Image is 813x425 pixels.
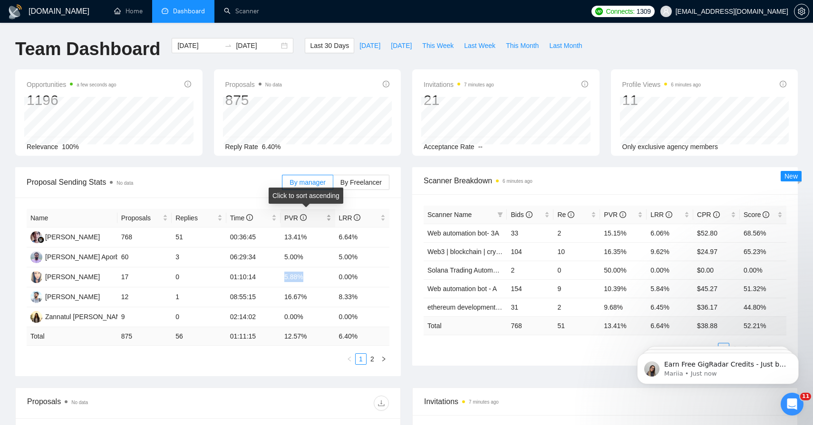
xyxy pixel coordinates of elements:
span: info-circle [581,81,588,87]
time: 6 minutes ago [671,82,701,87]
span: -- [478,143,483,151]
a: ZFZannatul [PERSON_NAME] [30,312,128,320]
span: swap-right [224,42,232,49]
span: ethereum development - >2000/30 [427,303,529,311]
span: Opportunities [27,79,116,90]
span: Re [557,211,574,218]
span: CPR [697,211,719,218]
span: No data [71,400,88,405]
td: 10 [553,242,600,261]
td: 2 [553,298,600,316]
td: 12.57 % [281,327,335,346]
span: By Freelancer [340,179,382,186]
span: Last Week [464,40,495,51]
span: Acceptance Rate [424,143,474,151]
td: 6.45% [647,298,693,316]
img: ZF [30,311,42,323]
time: 6 minutes ago [503,179,532,184]
span: Last Month [549,40,582,51]
td: 0 [553,261,600,279]
td: 6.64 % [647,316,693,335]
img: NK [30,231,42,243]
td: 768 [507,316,553,335]
span: info-circle [619,211,626,218]
span: Proposals [225,79,282,90]
span: Bids [511,211,532,218]
div: Zannatul [PERSON_NAME] [45,312,128,322]
button: This Month [501,38,544,53]
td: 0.00% [740,261,786,279]
td: 0.00% [335,307,390,327]
td: $36.17 [693,298,740,316]
a: NH[PERSON_NAME] [30,293,100,300]
td: 6.06% [647,224,693,242]
td: 51 [172,227,226,247]
span: New [784,172,798,180]
td: 51.32% [740,279,786,298]
td: 9.62% [647,242,693,261]
td: 33 [507,224,553,242]
span: Connects: [606,6,634,17]
span: Only exclusive agency members [622,143,718,151]
li: 1 [355,353,367,365]
button: Last Week [459,38,501,53]
a: setting [794,8,809,15]
span: No data [265,82,282,87]
time: 7 minutes ago [469,399,499,405]
td: 875 [117,327,172,346]
td: 56 [172,327,226,346]
div: 21 [424,91,494,109]
span: Invitations [424,79,494,90]
th: Proposals [117,209,172,227]
td: 104 [507,242,553,261]
td: 65.23% [740,242,786,261]
td: 13.41 % [600,316,647,335]
span: Score [744,211,769,218]
iframe: Intercom live chat [781,393,803,416]
img: upwork-logo.png [595,8,603,15]
td: 16.67% [281,287,335,307]
span: This Month [506,40,539,51]
button: left [344,353,355,365]
div: 11 [622,91,701,109]
span: Proposals [121,213,161,223]
td: 0.00% [335,267,390,287]
a: 2 [367,354,377,364]
div: Proposals [27,396,208,411]
span: PVR [284,214,307,222]
a: Solana Trading Automation- B [427,266,516,274]
td: $45.27 [693,279,740,298]
span: This Week [422,40,454,51]
time: 7 minutes ago [464,82,494,87]
button: Last Month [544,38,587,53]
span: 1309 [637,6,651,17]
div: Click to sort ascending [269,188,343,204]
img: logo [8,4,23,19]
th: Replies [172,209,226,227]
td: 768 [117,227,172,247]
td: 5.00% [335,247,390,267]
li: 2 [367,353,378,365]
span: info-circle [354,214,360,221]
span: info-circle [246,214,253,221]
span: Profile Views [622,79,701,90]
td: 0.00% [647,261,693,279]
span: LRR [650,211,672,218]
td: 44.80% [740,298,786,316]
td: 5.88% [281,267,335,287]
span: 100% [62,143,79,151]
td: 08:55:15 [226,287,281,307]
span: info-circle [780,81,786,87]
button: setting [794,4,809,19]
span: download [374,399,388,407]
span: Dashboard [173,7,205,15]
span: No data [116,180,133,186]
td: 13.41% [281,227,335,247]
span: to [224,42,232,49]
td: 01:11:15 [226,327,281,346]
div: 1196 [27,91,116,109]
td: 31 [507,298,553,316]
